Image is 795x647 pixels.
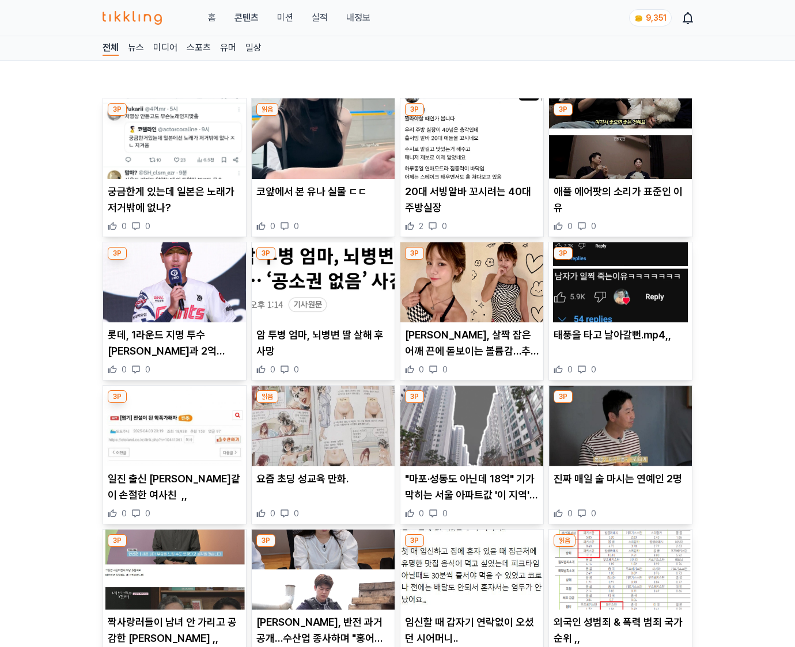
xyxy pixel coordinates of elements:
div: 3P [108,390,127,403]
span: 0 [442,364,448,375]
div: 3P 애플 에어팟의 소리가 표준인 이유 애플 에어팟의 소리가 표준인 이유 0 0 [548,98,692,237]
p: 외국인 성범죄 & 폭력 범죄 국가 순위 ,, [554,614,687,646]
img: 짝사랑러들이 남녀 안 가리고 공감한 연프 모솔남 ,, [103,530,246,610]
div: 읽음 [554,534,576,547]
a: 내정보 [346,11,370,25]
span: 0 [591,220,596,232]
p: 롯데, 1라운드 지명 투수 [PERSON_NAME]과 2억7000만원에 계약 [108,327,241,359]
div: 3P [405,390,424,403]
div: 3P [405,534,424,547]
span: 0 [294,508,299,519]
p: [PERSON_NAME], 반전 과거 공개…수산업 종사하며 "홍어는 만 마리 정도 썰었다" [256,614,390,646]
a: 미디어 [153,41,177,56]
span: 0 [270,508,275,519]
span: 0 [122,364,127,375]
div: 3P [405,247,424,260]
p: 애플 에어팟의 소리가 표준인 이유 [554,184,687,216]
div: 3P 암 투병 엄마, 뇌병변 딸 살해 후 사망 암 투병 엄마, 뇌병변 딸 살해 후 사망 0 0 [251,242,395,381]
img: 애플 에어팟의 소리가 표준인 이유 [549,98,692,179]
div: 3P 맹승지, 살짝 잡은 어깨 끈에 돋보이는 볼륨감…추석에도 수영복 자태 [PERSON_NAME], 살짝 잡은 어깨 끈에 돋보이는 볼륨감…추석에도 수영복 자태 0 0 [400,242,544,381]
img: 코앞에서 본 유나 실물 ㄷㄷ [252,98,395,179]
span: 0 [270,220,275,232]
a: 유머 [220,41,236,56]
img: 궁금한게 있는데 일본은 노래가 저거밖에 없나? [103,98,246,179]
span: 0 [419,364,424,375]
span: 0 [567,364,573,375]
div: 3P [554,103,573,116]
div: 3P [108,247,127,260]
img: 롯데, 1라운드 지명 투수 신동건과 2억7000만원에 계약 [103,242,246,323]
div: 3P 진짜 매일 술 마시는 연예인 2명 진짜 매일 술 마시는 연예인 2명 0 0 [548,385,692,524]
span: 0 [145,508,150,519]
img: 일진 출신 칼같이 손절한 여사친 ,, [103,386,246,466]
div: 읽음 요즘 초딩 성교육 만화. 요즘 초딩 성교육 만화. 0 0 [251,385,395,524]
div: 3P [554,390,573,403]
span: 9,351 [646,13,667,22]
a: 콘텐츠 [234,11,259,25]
img: 맹승지, 살짝 잡은 어깨 끈에 돋보이는 볼륨감…추석에도 수영복 자태 [400,242,543,323]
div: 3P 롯데, 1라운드 지명 투수 신동건과 2억7000만원에 계약 롯데, 1라운드 지명 투수 [PERSON_NAME]과 2억7000만원에 계약 0 0 [103,242,247,381]
img: "마포·성동도 아닌데 18억" 기가 막히는 서울 아파트값 '이 지역'까지 폭등 전망 [400,386,543,466]
span: 0 [567,508,573,519]
img: 암 투병 엄마, 뇌병변 딸 살해 후 사망 [252,242,395,323]
img: 외국인 성범죄 & 폭력 범죄 국가 순위 ,, [549,530,692,610]
span: 0 [591,364,596,375]
p: [PERSON_NAME], 살짝 잡은 어깨 끈에 돋보이는 볼륨감…추석에도 수영복 자태 [405,327,539,359]
img: 태풍을 타고 날아갈뻔.mp4,, [549,242,692,323]
p: 궁금한게 있는데 일본은 노래가 저거밖에 없나? [108,184,241,216]
span: 0 [591,508,596,519]
span: 0 [270,364,275,375]
span: 0 [442,220,447,232]
span: 0 [122,220,127,232]
p: 일진 출신 [PERSON_NAME]같이 손절한 여사친 ,, [108,471,241,503]
div: 3P [256,247,275,260]
span: 0 [294,220,299,232]
div: 3P [108,103,127,116]
div: 읽음 코앞에서 본 유나 실물 ㄷㄷ 코앞에서 본 유나 실물 ㄷㄷ 0 0 [251,98,395,237]
img: 진짜 매일 술 마시는 연예인 2명 [549,386,692,466]
p: 진짜 매일 술 마시는 연예인 2명 [554,471,687,487]
p: 짝사랑러들이 남녀 안 가리고 공감한 [PERSON_NAME] ,, [108,614,241,646]
div: 3P [405,103,424,116]
span: 0 [419,508,424,519]
img: 요즘 초딩 성교육 만화. [252,386,395,466]
p: 20대 서빙알바 꼬시려는 40대 주방실장 [405,184,539,216]
a: 스포츠 [187,41,211,56]
div: 읽음 [256,390,278,403]
div: 3P 궁금한게 있는데 일본은 노래가 저거밖에 없나? 궁금한게 있는데 일본은 노래가 저거밖에 없나? 0 0 [103,98,247,237]
p: 코앞에서 본 유나 실물 ㄷㄷ [256,184,390,200]
img: 티끌링 [103,11,162,25]
div: 3P 일진 출신 칼같이 손절한 여사친 ,, 일진 출신 [PERSON_NAME]같이 손절한 여사친 ,, 0 0 [103,385,247,524]
div: 읽음 [256,103,278,116]
p: "마포·성동도 아닌데 18억" 기가 막히는 서울 아파트값 '이 지역'까지 폭등 전망 [405,471,539,503]
div: 3P "마포·성동도 아닌데 18억" 기가 막히는 서울 아파트값 '이 지역'까지 폭등 전망 "마포·성동도 아닌데 18억" 기가 막히는 서울 아파트값 '이 지역'까지 폭등 전망 0 0 [400,385,544,524]
span: 0 [567,220,573,232]
p: 요즘 초딩 성교육 만화. [256,471,390,487]
p: 암 투병 엄마, 뇌병변 딸 살해 후 사망 [256,327,390,359]
span: 0 [442,508,448,519]
span: 0 [145,220,150,232]
a: 뉴스 [128,41,144,56]
a: 일상 [245,41,262,56]
button: 미션 [277,11,293,25]
div: 3P 태풍을 타고 날아갈뻔.mp4,, 태풍을 타고 날아갈뻔.mp4,, 0 0 [548,242,692,381]
a: 실적 [312,11,328,25]
div: 3P [108,534,127,547]
div: 3P 20대 서빙알바 꼬시려는 40대 주방실장 20대 서빙알바 꼬시려는 40대 주방실장 2 0 [400,98,544,237]
p: 임신할 때 갑자기 연락없이 오셨던 시어머니.. [405,614,539,646]
img: 임신할 때 갑자기 연락없이 오셨던 시어머니.. [400,530,543,610]
span: 0 [145,364,150,375]
a: coin 9,351 [629,9,669,26]
img: coin [634,14,643,23]
span: 0 [122,508,127,519]
div: 3P [256,534,275,547]
div: 3P [554,247,573,260]
a: 전체 [103,41,119,56]
span: 0 [294,364,299,375]
a: 홈 [208,11,216,25]
img: 20대 서빙알바 꼬시려는 40대 주방실장 [400,98,543,179]
span: 2 [419,220,423,232]
p: 태풍을 타고 날아갈뻔.mp4,, [554,327,687,343]
img: 박지현, 반전 과거 공개…수산업 종사하며 "홍어는 만 마리 정도 썰었다" [252,530,395,610]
